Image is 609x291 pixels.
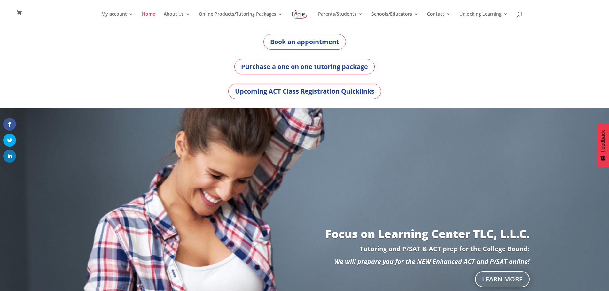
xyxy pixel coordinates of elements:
[142,12,155,27] a: Home
[475,271,530,287] a: Learn More
[228,84,381,99] a: Upcoming ACT Class Registration Quicklinks
[459,12,508,27] a: Unlocking Learning
[597,124,609,167] button: Feedback - Show survey
[291,9,308,20] img: Focus on Learning
[101,12,133,27] a: My account
[600,130,606,152] span: Feedback
[325,226,530,241] a: Focus on Learning Center TLC, L.L.C.
[263,34,346,50] a: Book an appointment
[199,12,283,27] a: Online Products/Tutoring Packages
[318,12,363,27] a: Parents/Students
[371,12,418,27] a: Schools/Educators
[79,246,529,258] p: Tutoring and P/SAT & ACT prep for the College Bound:
[334,257,530,266] em: We will prepare you for the NEW Enhanced ACT and P/SAT online!
[164,12,190,27] a: About Us
[234,59,375,74] a: Purchase a one on one tutoring package
[427,12,451,27] a: Contact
